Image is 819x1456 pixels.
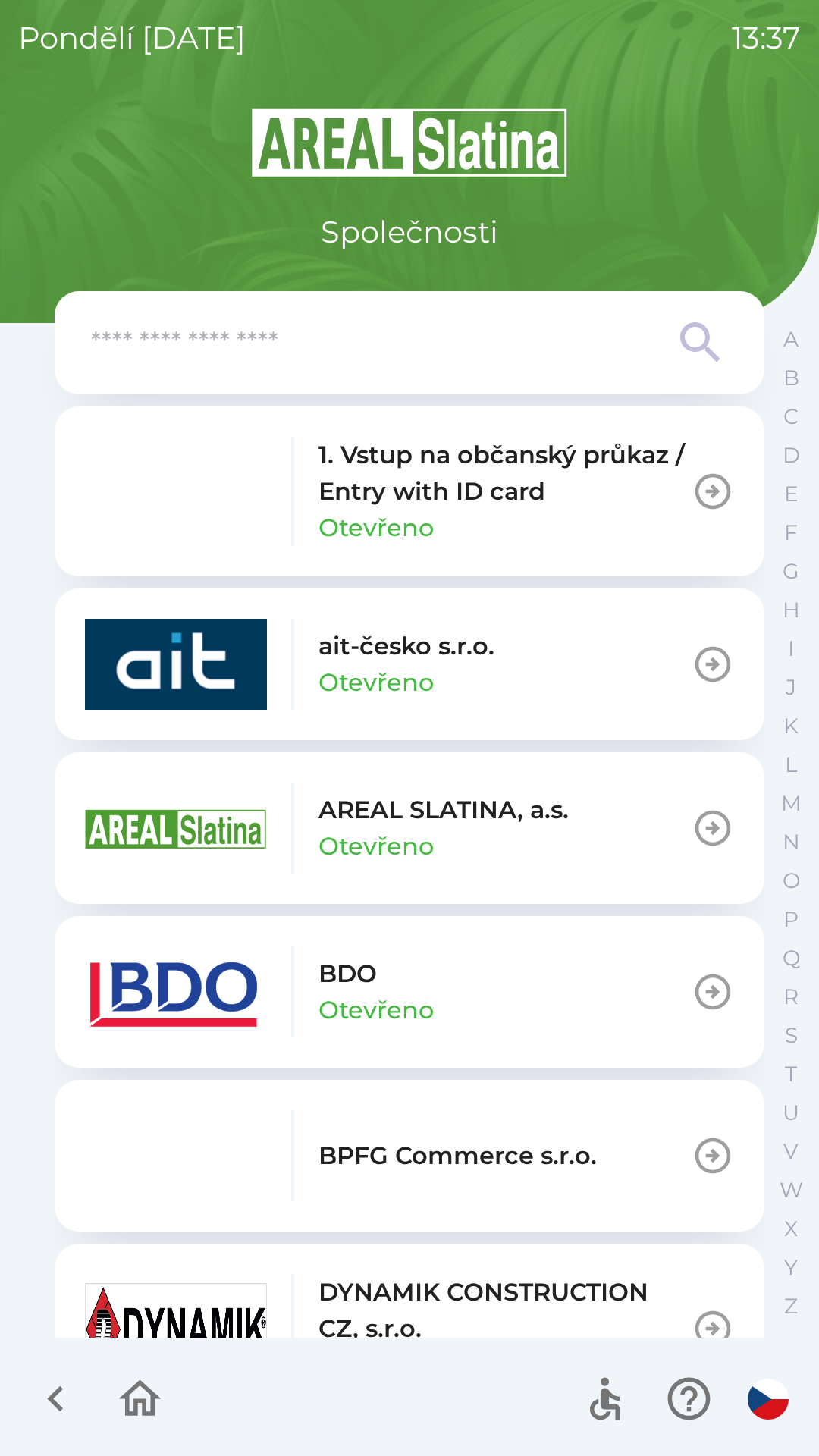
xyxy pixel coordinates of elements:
img: f3b1b367-54a7-43c8-9d7e-84e812667233.png [85,1110,267,1201]
button: I [772,629,810,668]
button: S [772,1016,810,1055]
img: aad3f322-fb90-43a2-be23-5ead3ef36ce5.png [85,783,267,874]
p: Otevřeno [318,510,434,546]
p: X [784,1216,798,1242]
button: B [772,359,810,397]
button: W [772,1171,810,1210]
p: Otevřeno [318,828,434,864]
p: T [785,1061,797,1087]
img: 40b5cfbb-27b1-4737-80dc-99d800fbabba.png [85,619,267,710]
p: DYNAMIK CONSTRUCTION CZ, s.r.o. [318,1274,692,1347]
p: L [785,752,797,778]
p: Otevřeno [318,664,434,701]
p: F [784,519,798,546]
p: J [786,674,796,701]
img: Logo [55,106,764,179]
img: cs flag [748,1379,789,1420]
button: X [772,1210,810,1248]
button: M [772,784,810,823]
p: ait-česko s.r.o. [318,628,494,664]
button: T [772,1055,810,1094]
button: K [772,707,810,745]
p: D [783,442,800,469]
button: AREAL SLATINA, a.s.Otevřeno [55,752,764,904]
button: U [772,1094,810,1132]
button: C [772,397,810,436]
button: DYNAMIK CONSTRUCTION CZ, s.r.o.Otevřeno [55,1244,764,1414]
button: Z [772,1287,810,1326]
button: L [772,745,810,784]
p: H [783,597,800,623]
button: BPFG Commerce s.r.o. [55,1080,764,1232]
p: Společnosti [321,209,498,255]
p: S [785,1022,798,1049]
p: M [781,790,802,817]
p: W [780,1177,803,1203]
p: I [788,635,794,662]
button: Q [772,939,810,977]
button: ait-česko s.r.o.Otevřeno [55,588,764,740]
p: BDO [318,955,377,992]
p: Y [784,1254,798,1281]
button: R [772,977,810,1016]
p: U [783,1100,799,1126]
p: E [784,481,799,507]
p: AREAL SLATINA, a.s. [318,792,569,828]
img: 93ea42ec-2d1b-4d6e-8f8a-bdbb4610bcc3.png [85,446,267,537]
p: BPFG Commerce s.r.o. [318,1137,597,1174]
button: G [772,552,810,591]
p: B [783,365,799,391]
button: N [772,823,810,861]
p: Q [783,945,800,971]
p: V [783,1138,799,1165]
p: O [783,868,800,894]
p: P [783,906,799,933]
button: O [772,861,810,900]
p: G [783,558,799,585]
button: E [772,475,810,513]
button: F [772,513,810,552]
button: J [772,668,810,707]
p: Otevřeno [318,992,434,1028]
img: ae7449ef-04f1-48ed-85b5-e61960c78b50.png [85,946,267,1037]
button: P [772,900,810,939]
button: 1. Vstup na občanský průkaz / Entry with ID cardOtevřeno [55,406,764,576]
p: N [783,829,800,855]
button: V [772,1132,810,1171]
button: BDOOtevřeno [55,916,764,1068]
p: R [783,984,799,1010]
button: Y [772,1248,810,1287]
p: 13:37 [732,15,801,61]
button: A [772,320,810,359]
p: pondělí [DATE] [18,15,246,61]
img: 9aa1c191-0426-4a03-845b-4981a011e109.jpeg [85,1283,267,1374]
p: 1. Vstup na občanský průkaz / Entry with ID card [318,437,692,510]
p: Z [784,1293,798,1319]
button: H [772,591,810,629]
button: D [772,436,810,475]
p: A [783,326,799,353]
p: K [783,713,799,739]
p: C [783,403,799,430]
